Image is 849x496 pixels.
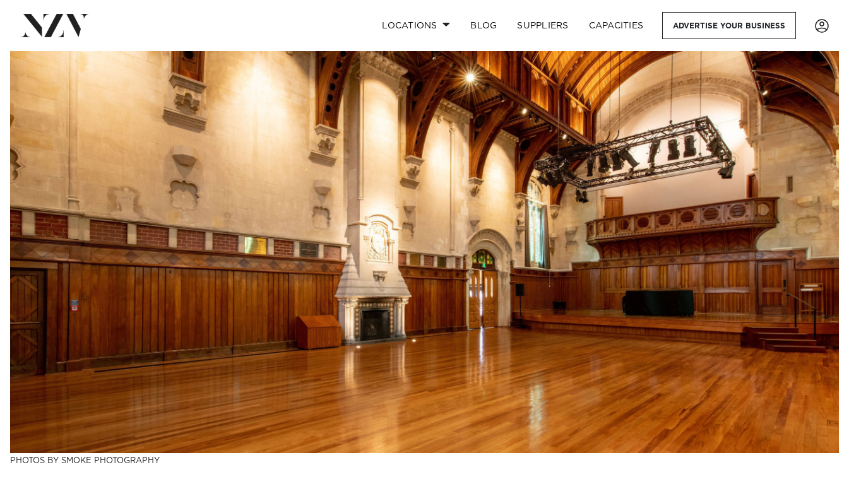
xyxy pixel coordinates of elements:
a: Locations [372,12,460,39]
a: SUPPLIERS [507,12,578,39]
a: BLOG [460,12,507,39]
img: nzv-logo.png [20,14,89,37]
h3: Photos by Smoke Photography [10,453,839,466]
a: Capacities [579,12,654,39]
img: Christchurch Venues for Hire - The Complete Guide [10,51,839,453]
a: Advertise your business [662,12,796,39]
